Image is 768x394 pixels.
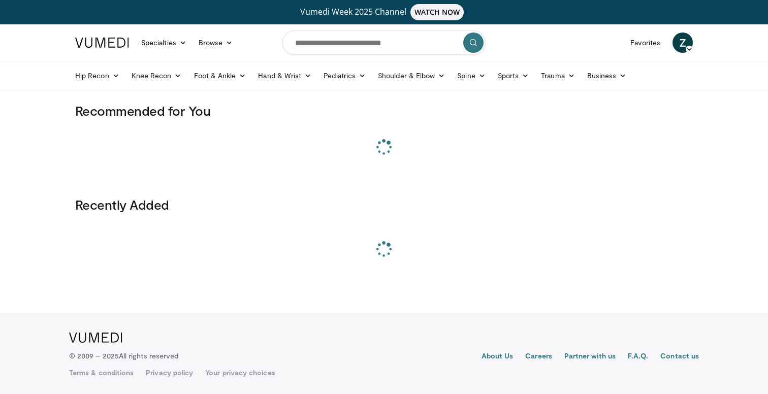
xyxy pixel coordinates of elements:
a: Hand & Wrist [252,65,317,86]
a: Hip Recon [69,65,125,86]
a: Z [673,32,693,53]
a: Your privacy choices [205,368,275,378]
a: Spine [451,65,491,86]
a: Trauma [535,65,581,86]
span: WATCH NOW [410,4,464,20]
a: Knee Recon [125,65,188,86]
h3: Recently Added [75,196,693,213]
a: Careers [525,351,552,363]
a: Business [581,65,633,86]
img: VuMedi Logo [69,333,122,343]
img: VuMedi Logo [75,38,129,48]
a: Vumedi Week 2025 ChannelWATCH NOW [77,4,691,20]
a: Pediatrics [317,65,372,86]
a: Terms & conditions [69,368,134,378]
input: Search topics, interventions [282,30,486,55]
a: F.A.Q. [628,351,648,363]
span: All rights reserved [119,351,178,360]
a: Favorites [624,32,666,53]
a: Shoulder & Elbow [372,65,451,86]
a: Foot & Ankle [188,65,252,86]
h3: Recommended for You [75,103,693,119]
a: Partner with us [564,351,616,363]
a: Privacy policy [146,368,193,378]
p: © 2009 – 2025 [69,351,178,361]
a: Contact us [660,351,699,363]
a: About Us [482,351,514,363]
a: Browse [193,32,239,53]
a: Sports [492,65,535,86]
a: Specialties [135,32,193,53]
